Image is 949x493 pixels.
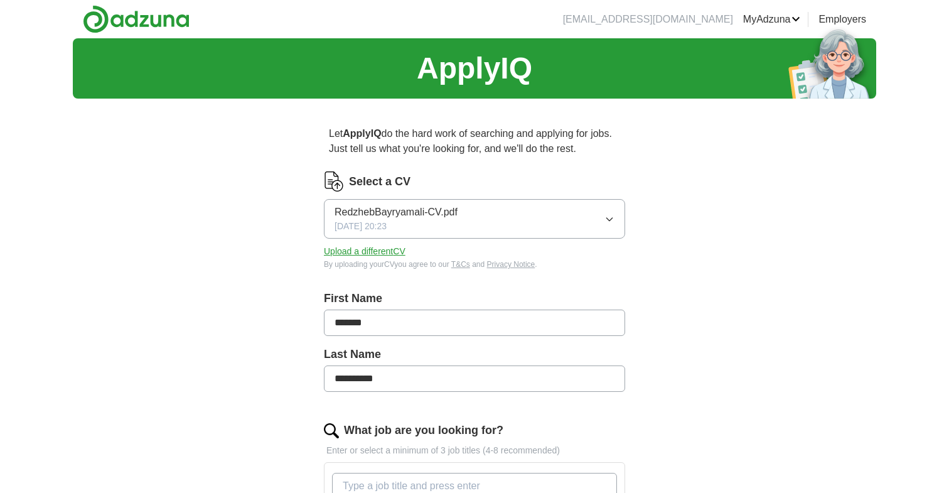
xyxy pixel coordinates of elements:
[324,121,625,161] p: Let do the hard work of searching and applying for jobs. Just tell us what you're looking for, an...
[324,199,625,239] button: RedzhebBayryamali-CV.pdf[DATE] 20:23
[324,444,625,457] p: Enter or select a minimum of 3 job titles (4-8 recommended)
[324,290,625,307] label: First Name
[487,260,535,269] a: Privacy Notice
[335,220,387,233] span: [DATE] 20:23
[451,260,470,269] a: T&Cs
[417,46,532,91] h1: ApplyIQ
[83,5,190,33] img: Adzuna logo
[563,12,733,27] li: [EMAIL_ADDRESS][DOMAIN_NAME]
[324,245,405,258] button: Upload a differentCV
[324,259,625,270] div: By uploading your CV you agree to our and .
[343,128,381,139] strong: ApplyIQ
[324,171,344,192] img: CV Icon
[344,422,503,439] label: What job are you looking for?
[324,423,339,438] img: search.png
[335,205,458,220] span: RedzhebBayryamali-CV.pdf
[743,12,801,27] a: MyAdzuna
[324,346,625,363] label: Last Name
[818,12,866,27] a: Employers
[349,173,410,190] label: Select a CV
